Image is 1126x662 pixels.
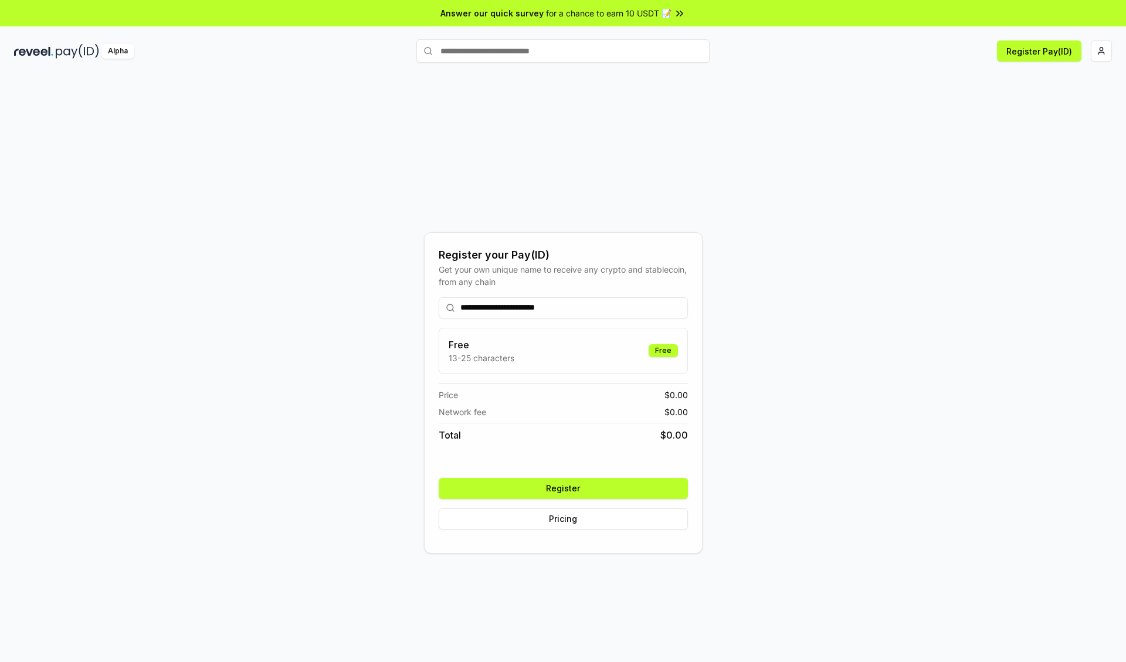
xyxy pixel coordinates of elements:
[14,44,53,59] img: reveel_dark
[56,44,99,59] img: pay_id
[101,44,134,59] div: Alpha
[439,389,458,401] span: Price
[997,40,1081,62] button: Register Pay(ID)
[439,478,688,499] button: Register
[440,7,544,19] span: Answer our quick survey
[439,247,688,263] div: Register your Pay(ID)
[439,508,688,529] button: Pricing
[439,263,688,288] div: Get your own unique name to receive any crypto and stablecoin, from any chain
[449,338,514,352] h3: Free
[660,428,688,442] span: $ 0.00
[664,389,688,401] span: $ 0.00
[649,344,678,357] div: Free
[439,406,486,418] span: Network fee
[546,7,671,19] span: for a chance to earn 10 USDT 📝
[439,428,461,442] span: Total
[449,352,514,364] p: 13-25 characters
[664,406,688,418] span: $ 0.00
